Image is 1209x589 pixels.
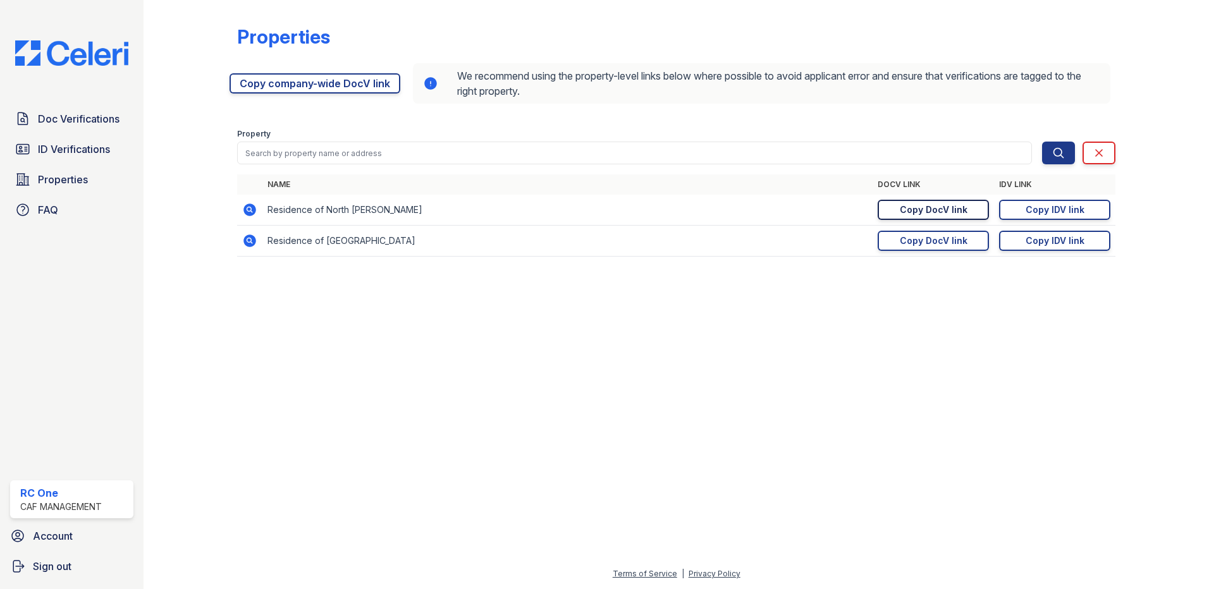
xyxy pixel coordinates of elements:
div: Copy DocV link [900,203,967,216]
a: Copy DocV link [878,231,989,251]
div: | [682,569,684,578]
span: Account [33,528,73,543]
a: Doc Verifications [10,106,133,131]
a: Account [5,523,138,549]
a: FAQ [10,197,133,222]
a: Privacy Policy [689,569,740,578]
td: Residence of [GEOGRAPHIC_DATA] [262,226,873,257]
div: RC One [20,485,102,501]
img: CE_Logo_Blue-a8612792a0a2168367f1c8372b55b34899dd931a85d93a1a3d3e32e68fde9ad4.png [5,40,138,66]
a: Terms of Service [613,569,677,578]
a: Copy IDV link [999,231,1110,251]
input: Search by property name or address [237,142,1032,164]
div: CAF Management [20,501,102,513]
a: Copy company-wide DocV link [230,73,400,94]
label: Property [237,129,271,139]
th: DocV Link [873,174,994,195]
a: Sign out [5,554,138,579]
a: Properties [10,167,133,192]
div: Copy DocV link [900,234,967,247]
th: Name [262,174,873,195]
th: IDV Link [994,174,1115,195]
span: Properties [38,172,88,187]
span: ID Verifications [38,142,110,157]
div: Copy IDV link [1026,203,1084,216]
span: Doc Verifications [38,111,120,126]
div: Properties [237,25,330,48]
a: ID Verifications [10,137,133,162]
div: Copy IDV link [1026,234,1084,247]
a: Copy IDV link [999,200,1110,220]
a: Copy DocV link [878,200,989,220]
span: FAQ [38,202,58,217]
div: We recommend using the property-level links below where possible to avoid applicant error and ens... [413,63,1110,104]
td: Residence of North [PERSON_NAME] [262,195,873,226]
span: Sign out [33,559,71,574]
